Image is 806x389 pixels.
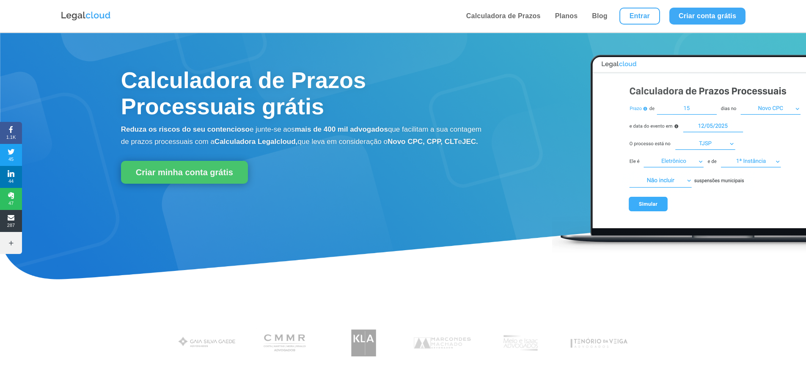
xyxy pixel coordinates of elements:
[61,11,111,22] img: Logo da Legalcloud
[331,325,396,361] img: Koury Lopes Advogados
[410,325,475,361] img: Marcondes Machado Advogados utilizam a Legalcloud
[567,325,631,361] img: Tenório da Veiga Advogados
[121,124,484,148] p: e junte-se aos que facilitam a sua contagem de prazos processuais com a que leva em consideração o e
[121,161,248,184] a: Criar minha conta grátis
[488,325,553,361] img: Profissionais do escritório Melo e Isaac Advogados utilizam a Legalcloud
[552,248,806,255] a: Calculadora de Prazos Processuais Legalcloud
[552,46,806,254] img: Calculadora de Prazos Processuais Legalcloud
[619,8,660,25] a: Entrar
[295,125,388,133] b: mais de 400 mil advogados
[215,138,298,146] b: Calculadora Legalcloud,
[462,138,478,146] b: JEC.
[121,67,366,119] span: Calculadora de Prazos Processuais grátis
[175,325,239,361] img: Gaia Silva Gaede Advogados Associados
[121,125,250,133] b: Reduza os riscos do seu contencioso
[669,8,745,25] a: Criar conta grátis
[253,325,318,361] img: Costa Martins Meira Rinaldi Advogados
[388,138,458,146] b: Novo CPC, CPP, CLT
